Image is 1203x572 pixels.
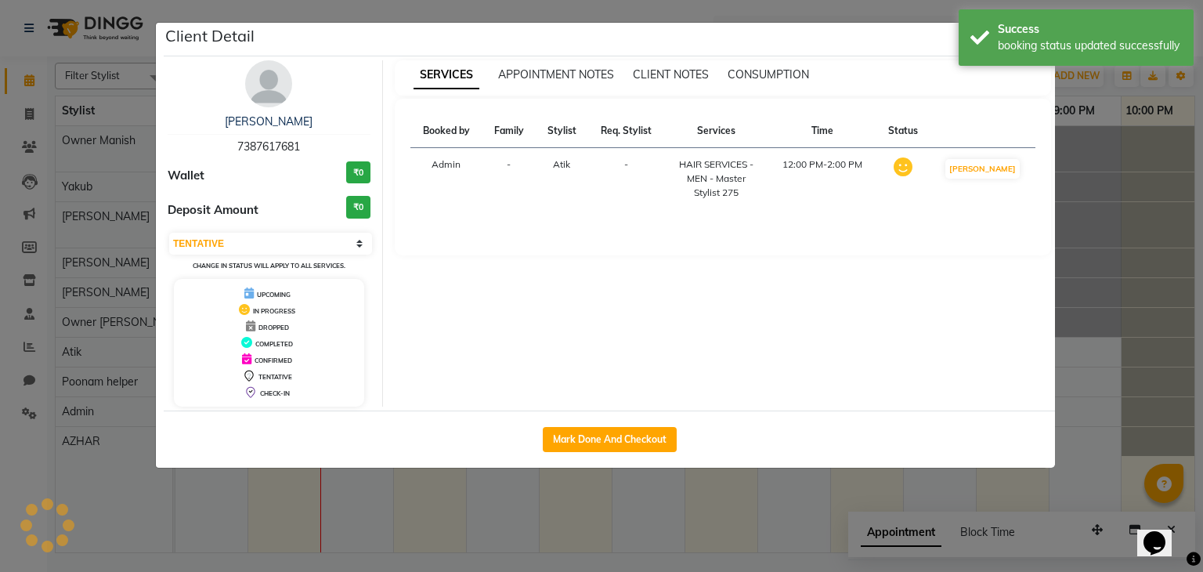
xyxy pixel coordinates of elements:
div: HAIR SERVICES - MEN - Master Stylist 275 [674,157,759,200]
span: UPCOMING [257,291,291,299]
span: IN PROGRESS [253,307,295,315]
span: 7387617681 [237,139,300,154]
iframe: chat widget [1137,509,1187,556]
span: COMPLETED [255,340,293,348]
h3: ₹0 [346,196,370,219]
td: 12:00 PM-2:00 PM [768,148,876,210]
button: Mark Done And Checkout [543,427,677,452]
h5: Client Detail [165,24,255,48]
span: APPOINTMENT NOTES [498,67,614,81]
small: Change in status will apply to all services. [193,262,345,270]
th: Booked by [410,114,482,148]
span: Deposit Amount [168,201,258,219]
span: CONSUMPTION [728,67,809,81]
span: Atik [553,158,570,170]
th: Status [876,114,930,148]
div: Success [998,21,1182,38]
td: Admin [410,148,482,210]
img: avatar [245,60,292,107]
span: CHECK-IN [260,389,290,397]
th: Req. Stylist [588,114,665,148]
th: Stylist [536,114,588,148]
span: SERVICES [414,61,479,89]
td: - [588,148,665,210]
th: Time [768,114,876,148]
a: [PERSON_NAME] [225,114,312,129]
button: [PERSON_NAME] [945,159,1020,179]
h3: ₹0 [346,161,370,184]
span: CLIENT NOTES [633,67,709,81]
div: booking status updated successfully [998,38,1182,54]
span: DROPPED [258,324,289,331]
th: Services [665,114,768,148]
span: Wallet [168,167,204,185]
span: CONFIRMED [255,357,292,364]
span: TENTATIVE [258,373,292,381]
th: Family [482,114,536,148]
td: - [482,148,536,210]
